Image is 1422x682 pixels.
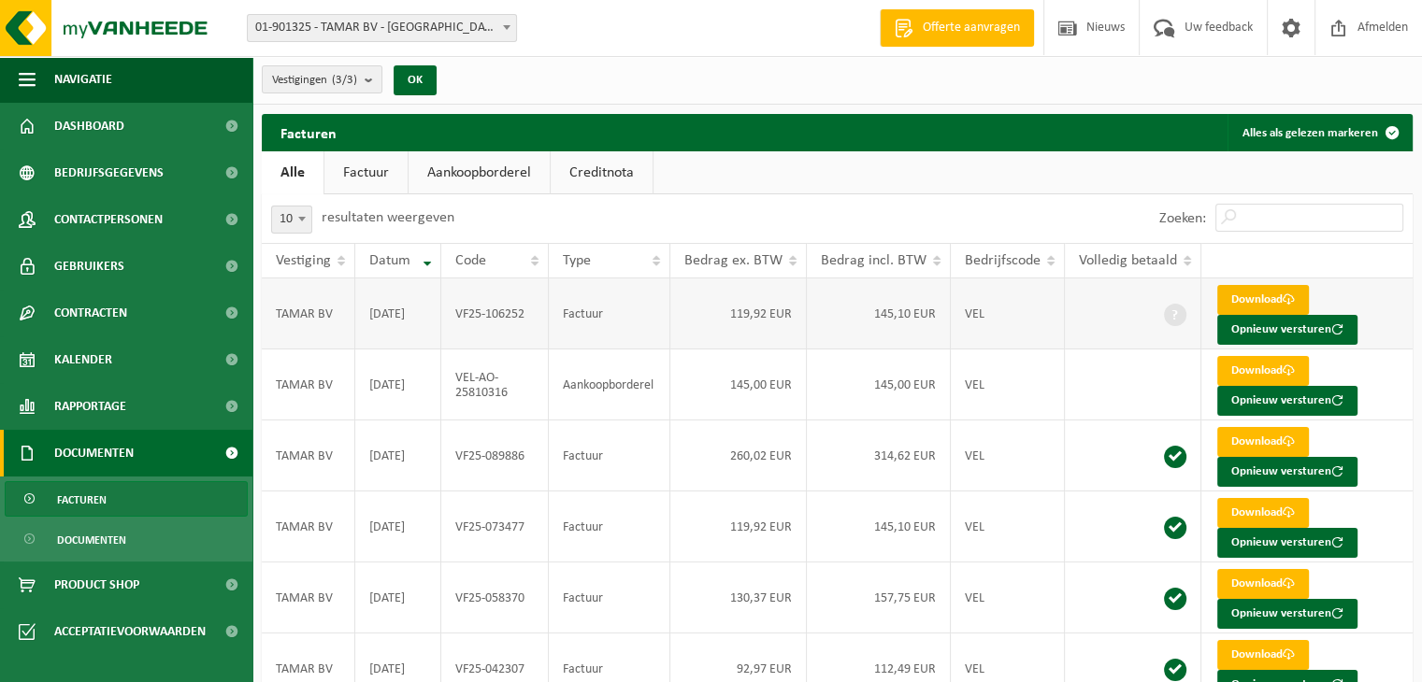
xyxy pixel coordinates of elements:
[1217,457,1357,487] button: Opnieuw versturen
[807,420,951,491] td: 314,62 EUR
[54,103,124,149] span: Dashboard
[369,253,410,268] span: Datum
[54,336,112,383] span: Kalender
[1217,528,1357,558] button: Opnieuw versturen
[262,349,355,420] td: TAMAR BV
[262,151,323,194] a: Alle
[549,420,669,491] td: Factuur
[1217,356,1309,386] a: Download
[951,349,1065,420] td: VEL
[355,491,441,562] td: [DATE]
[54,430,134,476] span: Documenten
[549,278,669,349] td: Factuur
[918,19,1025,37] span: Offerte aanvragen
[441,491,550,562] td: VF25-073477
[248,15,516,41] span: 01-901325 - TAMAR BV - GERAARDSBERGEN
[951,278,1065,349] td: VEL
[455,253,486,268] span: Code
[1217,285,1309,315] a: Download
[951,420,1065,491] td: VEL
[409,151,550,194] a: Aankoopborderel
[54,290,127,336] span: Contracten
[271,206,312,234] span: 10
[441,278,550,349] td: VF25-106252
[549,491,669,562] td: Factuur
[332,74,357,86] count: (3/3)
[670,420,807,491] td: 260,02 EUR
[670,278,807,349] td: 119,92 EUR
[57,482,107,518] span: Facturen
[324,151,408,194] a: Factuur
[355,349,441,420] td: [DATE]
[441,349,550,420] td: VEL-AO-25810316
[549,562,669,633] td: Factuur
[54,383,126,430] span: Rapportage
[670,491,807,562] td: 119,92 EUR
[441,562,550,633] td: VF25-058370
[1159,211,1206,226] label: Zoeken:
[1217,498,1309,528] a: Download
[1079,253,1177,268] span: Volledig betaald
[1228,114,1411,151] button: Alles als gelezen markeren
[262,562,355,633] td: TAMAR BV
[807,278,951,349] td: 145,10 EUR
[54,561,139,608] span: Product Shop
[54,56,112,103] span: Navigatie
[1217,599,1357,629] button: Opnieuw versturen
[684,253,783,268] span: Bedrag ex. BTW
[272,206,311,233] span: 10
[1217,569,1309,599] a: Download
[262,278,355,349] td: TAMAR BV
[1217,427,1309,457] a: Download
[821,253,926,268] span: Bedrag incl. BTW
[549,349,669,420] td: Aankoopborderel
[276,253,331,268] span: Vestiging
[262,114,355,150] h2: Facturen
[551,151,653,194] a: Creditnota
[5,481,248,517] a: Facturen
[670,562,807,633] td: 130,37 EUR
[355,562,441,633] td: [DATE]
[5,521,248,557] a: Documenten
[322,210,454,225] label: resultaten weergeven
[394,65,437,95] button: OK
[355,278,441,349] td: [DATE]
[807,349,951,420] td: 145,00 EUR
[355,420,441,491] td: [DATE]
[965,253,1041,268] span: Bedrijfscode
[1217,640,1309,670] a: Download
[951,562,1065,633] td: VEL
[57,522,126,558] span: Documenten
[563,253,591,268] span: Type
[1217,386,1357,416] button: Opnieuw versturen
[272,66,357,94] span: Vestigingen
[807,491,951,562] td: 145,10 EUR
[262,491,355,562] td: TAMAR BV
[54,243,124,290] span: Gebruikers
[54,608,206,655] span: Acceptatievoorwaarden
[807,562,951,633] td: 157,75 EUR
[1217,315,1357,345] button: Opnieuw versturen
[880,9,1034,47] a: Offerte aanvragen
[54,196,163,243] span: Contactpersonen
[951,491,1065,562] td: VEL
[247,14,517,42] span: 01-901325 - TAMAR BV - GERAARDSBERGEN
[262,420,355,491] td: TAMAR BV
[670,349,807,420] td: 145,00 EUR
[262,65,382,93] button: Vestigingen(3/3)
[54,149,164,196] span: Bedrijfsgegevens
[441,420,550,491] td: VF25-089886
